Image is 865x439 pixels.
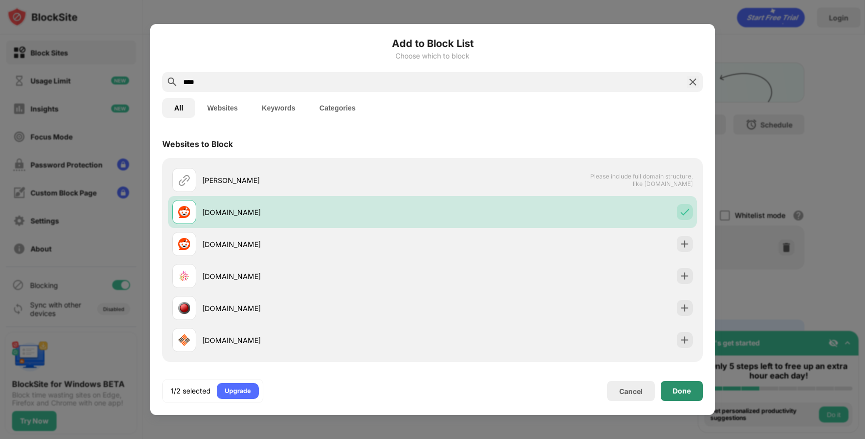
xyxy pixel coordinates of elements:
[178,270,190,282] img: favicons
[202,303,432,313] div: [DOMAIN_NAME]
[225,386,251,396] div: Upgrade
[195,98,250,118] button: Websites
[162,52,703,60] div: Choose which to block
[202,335,432,345] div: [DOMAIN_NAME]
[687,76,699,88] img: search-close
[178,206,190,218] img: favicons
[250,98,307,118] button: Keywords
[202,207,432,217] div: [DOMAIN_NAME]
[162,98,195,118] button: All
[171,386,211,396] div: 1/2 selected
[178,174,190,186] img: url.svg
[166,76,178,88] img: search.svg
[178,334,190,346] img: favicons
[202,271,432,281] div: [DOMAIN_NAME]
[673,387,691,395] div: Done
[307,98,367,118] button: Categories
[178,238,190,250] img: favicons
[590,172,693,187] span: Please include full domain structure, like [DOMAIN_NAME]
[202,175,432,185] div: [PERSON_NAME]
[202,239,432,249] div: [DOMAIN_NAME]
[619,387,643,395] div: Cancel
[162,139,233,149] div: Websites to Block
[178,302,190,314] img: favicons
[162,36,703,51] h6: Add to Block List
